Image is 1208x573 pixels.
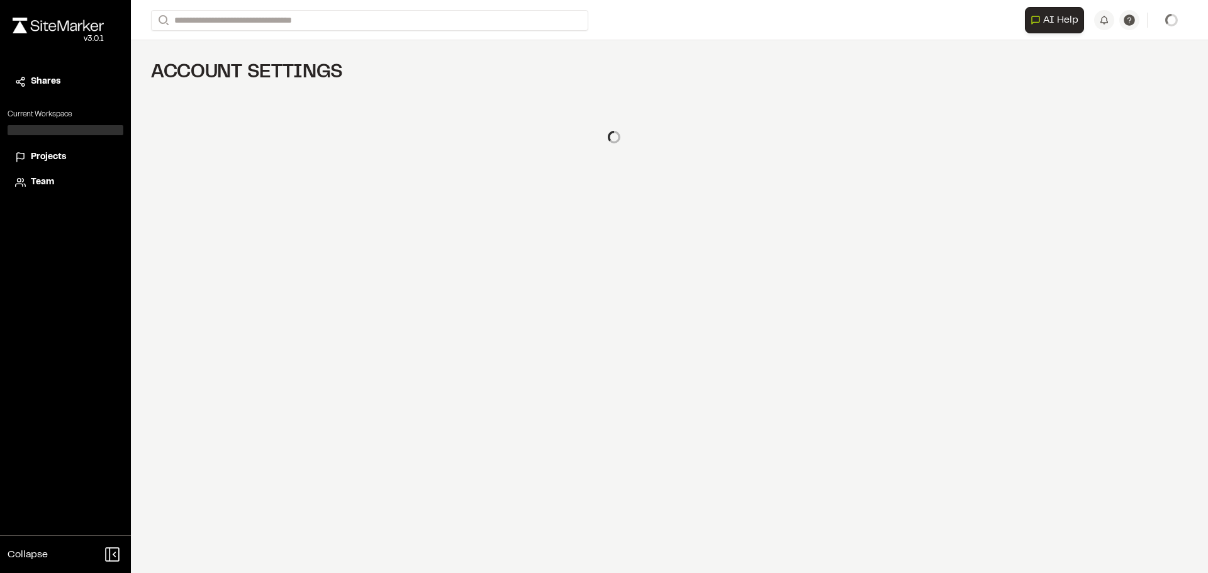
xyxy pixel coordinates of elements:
[8,109,123,120] p: Current Workspace
[31,150,66,164] span: Projects
[15,75,116,89] a: Shares
[151,10,174,31] button: Search
[8,547,48,562] span: Collapse
[15,175,116,189] a: Team
[31,75,60,89] span: Shares
[1043,13,1078,28] span: AI Help
[13,33,104,45] div: Oh geez...please don't...
[13,18,104,33] img: rebrand.png
[1025,7,1089,33] div: Open AI Assistant
[1025,7,1084,33] button: Open AI Assistant
[151,60,1077,86] h1: Account Settings
[31,175,54,189] span: Team
[15,150,116,164] a: Projects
